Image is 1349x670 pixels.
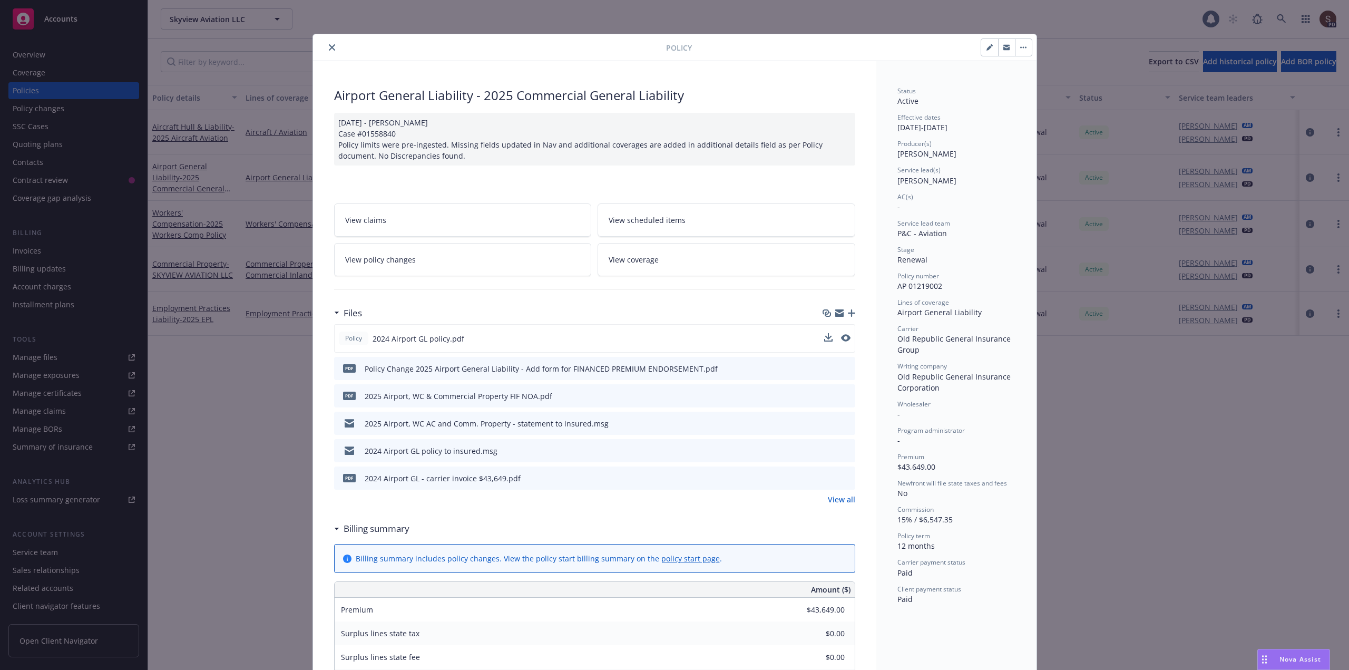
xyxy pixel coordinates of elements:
a: View coverage [598,243,855,276]
span: Nova Assist [1279,655,1321,664]
span: AP 01219002 [897,281,942,291]
button: download file [824,333,833,342]
span: Producer(s) [897,139,932,148]
span: Paid [897,594,913,604]
span: Service lead team [897,219,950,228]
span: Surplus lines state tax [341,628,419,638]
span: $43,649.00 [897,462,935,472]
span: Old Republic General Insurance Corporation [897,372,1013,393]
input: 0.00 [783,602,851,618]
span: 2024 Airport GL policy.pdf [373,333,464,344]
span: 15% / $6,547.35 [897,514,953,525]
a: View policy changes [334,243,592,276]
button: preview file [842,418,851,429]
div: 2024 Airport GL - carrier invoice $43,649.pdf [365,473,521,484]
span: AC(s) [897,192,913,201]
div: Airport General Liability - 2025 Commercial General Liability [334,86,855,104]
input: 0.00 [783,626,851,642]
span: - [897,409,900,419]
span: - [897,202,900,212]
span: Wholesaler [897,400,931,409]
span: Writing company [897,362,947,371]
div: Files [334,306,362,320]
span: Premium [341,605,373,615]
span: Carrier payment status [897,558,965,567]
span: 12 months [897,541,935,551]
span: Amount ($) [811,584,851,595]
span: Lines of coverage [897,298,949,307]
span: Status [897,86,916,95]
button: preview file [842,363,851,374]
span: View policy changes [345,254,416,265]
span: Policy [666,42,692,53]
span: Renewal [897,255,927,265]
span: Airport General Liability [897,307,982,317]
span: Carrier [897,324,918,333]
span: Program administrator [897,426,965,435]
span: View claims [345,215,386,226]
span: Policy [343,334,364,343]
div: [DATE] - [PERSON_NAME] Case #01558840 Policy limits were pre-ingested. Missing fields updated in ... [334,113,855,166]
button: preview file [842,473,851,484]
span: Service lead(s) [897,166,941,174]
span: Premium [897,452,924,461]
a: View claims [334,203,592,237]
span: Old Republic General Insurance Group [897,334,1013,355]
span: Client payment status [897,585,961,594]
button: preview file [842,391,851,402]
span: [PERSON_NAME] [897,176,956,186]
h3: Files [344,306,362,320]
button: close [326,41,338,54]
span: Effective dates [897,113,941,122]
input: 0.00 [783,649,851,665]
span: No [897,488,907,498]
div: 2024 Airport GL policy to insured.msg [365,445,497,457]
span: Newfront will file state taxes and fees [897,479,1007,488]
button: download file [825,445,833,457]
button: download file [825,363,833,374]
div: Billing summary includes policy changes. View the policy start billing summary on the . [356,553,722,564]
span: [PERSON_NAME] [897,149,956,159]
button: preview file [841,333,851,344]
button: download file [824,333,833,344]
button: download file [825,473,833,484]
span: View coverage [609,254,659,265]
span: pdf [343,474,356,482]
div: Drag to move [1258,649,1271,669]
button: download file [825,418,833,429]
span: - [897,435,900,445]
div: 2025 Airport, WC & Commercial Property FIF NOA.pdf [365,391,552,402]
a: View all [828,494,855,505]
div: Billing summary [334,522,409,536]
span: pdf [343,364,356,372]
div: 2025 Airport, WC AC and Comm. Property - statement to insured.msg [365,418,609,429]
span: pdf [343,392,356,400]
span: Active [897,96,918,106]
a: View scheduled items [598,203,855,237]
div: Policy Change 2025 Airport General Liability - Add form for FINANCED PREMIUM ENDORSEMENT.pdf [365,363,718,374]
button: preview file [841,334,851,342]
span: Stage [897,245,914,254]
button: preview file [842,445,851,457]
span: Surplus lines state fee [341,652,420,662]
span: Policy number [897,271,939,280]
span: Commission [897,505,934,514]
h3: Billing summary [344,522,409,536]
span: Paid [897,568,913,578]
span: View scheduled items [609,215,686,226]
a: policy start page [661,554,720,564]
span: Policy term [897,531,930,540]
span: P&C - Aviation [897,228,947,238]
button: Nova Assist [1257,649,1330,670]
button: download file [825,391,833,402]
div: [DATE] - [DATE] [897,113,1015,133]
